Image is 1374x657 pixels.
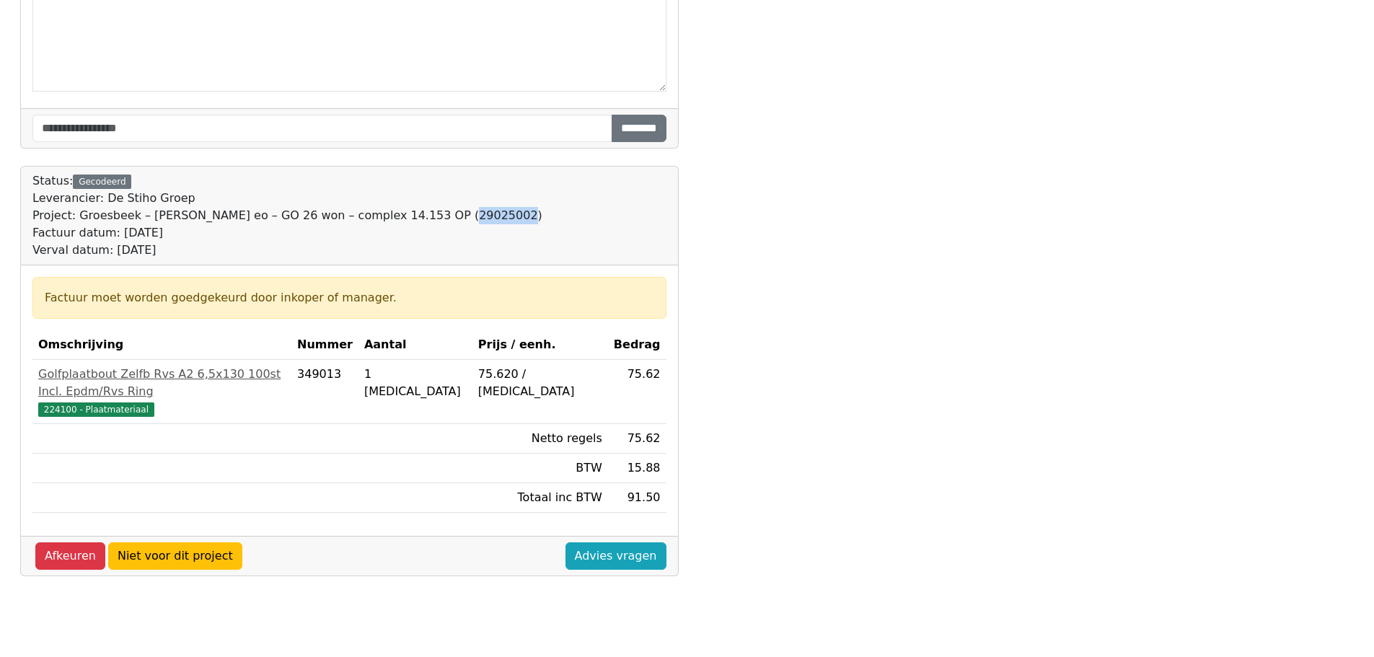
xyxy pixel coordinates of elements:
[32,190,542,207] div: Leverancier: De Stiho Groep
[32,224,542,242] div: Factuur datum: [DATE]
[608,424,666,454] td: 75.62
[364,366,467,400] div: 1 [MEDICAL_DATA]
[608,454,666,483] td: 15.88
[38,402,154,417] span: 224100 - Plaatmateriaal
[32,330,291,360] th: Omschrijving
[478,366,602,400] div: 75.620 / [MEDICAL_DATA]
[358,330,472,360] th: Aantal
[472,330,608,360] th: Prijs / eenh.
[38,366,286,400] div: Golfplaatbout Zelfb Rvs A2 6,5x130 100st Incl. Epdm/Rvs Ring
[73,175,131,189] div: Gecodeerd
[472,454,608,483] td: BTW
[32,172,542,259] div: Status:
[608,360,666,424] td: 75.62
[108,542,242,570] a: Niet voor dit project
[35,542,105,570] a: Afkeuren
[472,483,608,513] td: Totaal inc BTW
[472,424,608,454] td: Netto regels
[608,330,666,360] th: Bedrag
[45,289,654,307] div: Factuur moet worden goedgekeurd door inkoper of manager.
[291,330,358,360] th: Nummer
[32,242,542,259] div: Verval datum: [DATE]
[291,360,358,424] td: 349013
[32,207,542,224] div: Project: Groesbeek – [PERSON_NAME] eo – GO 26 won – complex 14.153 OP (29025002)
[608,483,666,513] td: 91.50
[38,366,286,418] a: Golfplaatbout Zelfb Rvs A2 6,5x130 100st Incl. Epdm/Rvs Ring224100 - Plaatmateriaal
[565,542,666,570] a: Advies vragen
